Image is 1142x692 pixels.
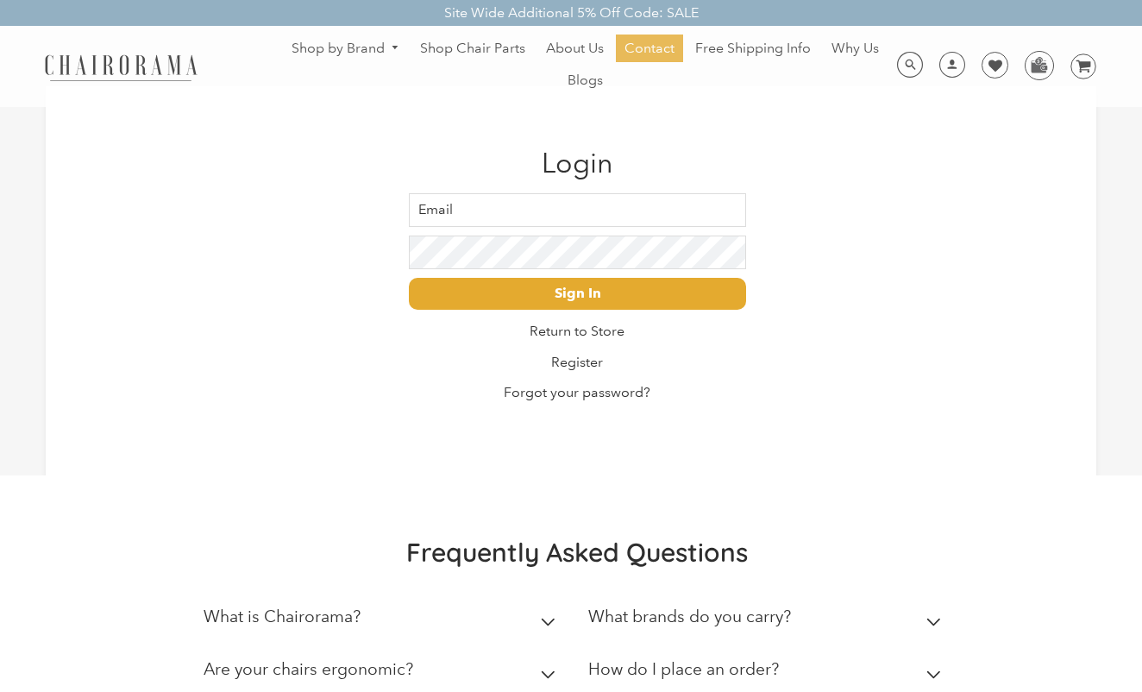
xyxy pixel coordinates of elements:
summary: What is Chairorama? [204,594,562,647]
summary: What brands do you carry? [588,594,947,647]
a: Register [551,354,603,370]
span: Blogs [568,72,603,90]
h2: How do I place an order? [588,659,779,679]
input: Email [409,193,746,227]
h1: Login [409,147,746,179]
a: About Us [537,35,612,62]
span: Free Shipping Info [695,40,811,58]
a: Shop Chair Parts [411,35,534,62]
span: Shop Chair Parts [420,40,525,58]
span: Why Us [831,40,879,58]
a: Forgot your password? [504,384,650,400]
h2: What is Chairorama? [204,607,361,626]
h2: Frequently Asked Questions [204,536,952,569]
a: Contact [616,35,683,62]
a: Free Shipping Info [687,35,819,62]
span: About Us [546,40,604,58]
img: chairorama [35,52,207,82]
a: Shop by Brand [283,35,409,62]
h2: Are your chairs ergonomic? [204,659,413,679]
a: Why Us [823,35,888,62]
input: Sign In [409,278,746,310]
span: Contact [624,40,675,58]
h2: What brands do you carry? [588,607,791,626]
img: WhatsApp_Image_2024-07-12_at_16.23.01.webp [1026,52,1052,78]
a: Blogs [559,66,612,94]
a: Return to Store [530,323,624,339]
nav: DesktopNavigation [280,35,891,98]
